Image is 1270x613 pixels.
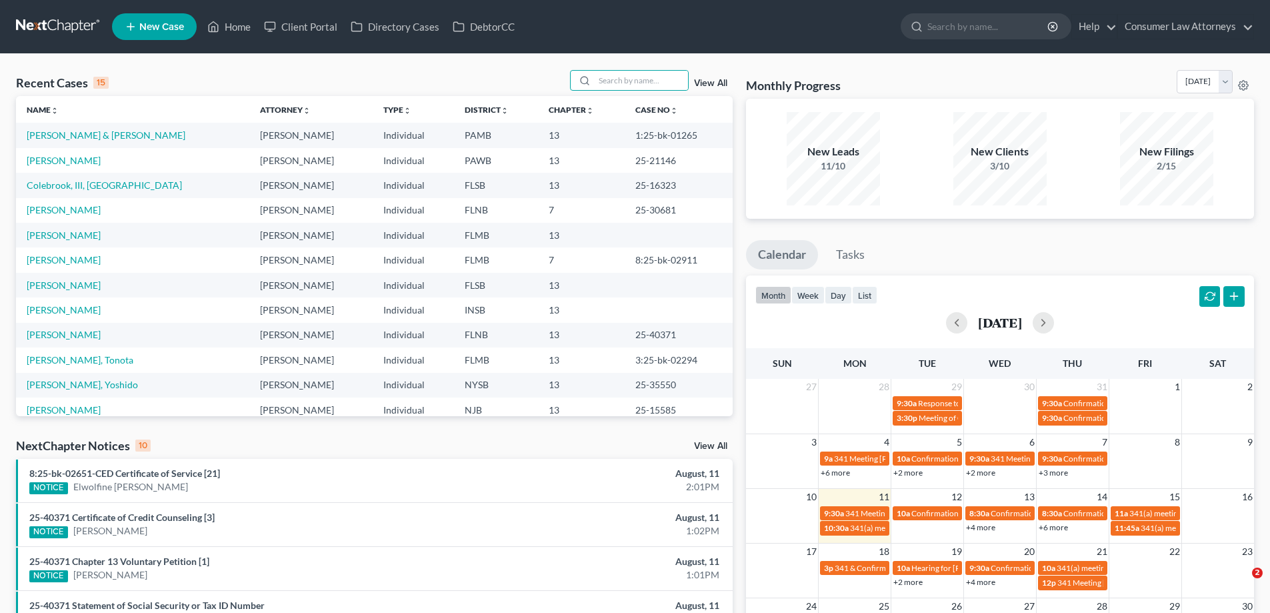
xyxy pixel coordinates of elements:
[373,173,454,197] td: Individual
[911,563,1015,573] span: Hearing for [PERSON_NAME]
[1252,568,1263,578] span: 2
[498,599,719,612] div: August, 11
[27,404,101,416] a: [PERSON_NAME]
[249,148,373,173] td: [PERSON_NAME]
[966,577,995,587] a: +4 more
[1039,468,1068,478] a: +3 more
[787,144,880,159] div: New Leads
[969,563,989,573] span: 9:30a
[29,526,68,538] div: NOTICE
[877,489,891,505] span: 11
[498,555,719,568] div: August, 11
[1028,434,1036,450] span: 6
[1063,358,1082,369] span: Thu
[1115,508,1128,518] span: 11a
[454,123,539,147] td: PAMB
[373,373,454,398] td: Individual
[969,508,989,518] span: 8:30a
[538,348,625,372] td: 13
[27,155,101,166] a: [PERSON_NAME]
[538,373,625,398] td: 13
[955,434,963,450] span: 5
[373,247,454,272] td: Individual
[344,15,446,39] a: Directory Cases
[249,198,373,223] td: [PERSON_NAME]
[373,198,454,223] td: Individual
[260,105,311,115] a: Attorneyunfold_more
[29,556,209,567] a: 25-40371 Chapter 13 Voluntary Petition [1]
[1095,379,1109,395] span: 31
[625,323,733,348] td: 25-40371
[446,15,521,39] a: DebtorCC
[454,373,539,398] td: NYSB
[501,107,509,115] i: unfold_more
[635,105,678,115] a: Case Nounfold_more
[498,524,719,538] div: 1:02PM
[950,544,963,560] span: 19
[51,107,59,115] i: unfold_more
[373,273,454,297] td: Individual
[824,240,877,269] a: Tasks
[1023,379,1036,395] span: 30
[303,107,311,115] i: unfold_more
[746,240,818,269] a: Calendar
[595,71,688,90] input: Search by name...
[538,148,625,173] td: 13
[1057,578,1229,588] span: 341 Meeting [PERSON_NAME] [PERSON_NAME]
[1246,379,1254,395] span: 2
[27,204,101,215] a: [PERSON_NAME]
[27,179,182,191] a: Colebrook, III, [GEOGRAPHIC_DATA]
[950,489,963,505] span: 12
[249,348,373,372] td: [PERSON_NAME]
[1141,523,1269,533] span: 341(a) meeting for [PERSON_NAME]
[201,15,257,39] a: Home
[1042,413,1062,423] span: 9:30a
[1057,563,1185,573] span: 341(a) meeting for [PERSON_NAME]
[249,398,373,422] td: [PERSON_NAME]
[1042,578,1056,588] span: 12p
[586,107,594,115] i: unfold_more
[29,482,68,494] div: NOTICE
[498,511,719,524] div: August, 11
[454,273,539,297] td: FLSB
[538,198,625,223] td: 7
[454,173,539,197] td: FLSB
[773,358,792,369] span: Sun
[787,159,880,173] div: 11/10
[1118,15,1253,39] a: Consumer Law Attorneys
[893,468,923,478] a: +2 more
[1246,434,1254,450] span: 9
[538,398,625,422] td: 13
[918,398,1081,408] span: Response to TST's Objection [PERSON_NAME]
[835,563,997,573] span: 341 & Confirmation Hearing [PERSON_NAME]
[538,323,625,348] td: 13
[498,480,719,494] div: 2:01PM
[27,304,101,316] a: [PERSON_NAME]
[403,107,411,115] i: unfold_more
[249,373,373,398] td: [PERSON_NAME]
[746,77,841,93] h3: Monthly Progress
[29,512,215,523] a: 25-40371 Certificate of Credit Counseling [3]
[824,563,833,573] span: 3p
[834,454,942,464] span: 341 Meeting [PERSON_NAME]
[897,454,910,464] span: 10a
[810,434,818,450] span: 3
[29,570,68,582] div: NOTICE
[1173,379,1181,395] span: 1
[1138,358,1152,369] span: Fri
[625,198,733,223] td: 25-30681
[27,279,101,291] a: [PERSON_NAME]
[1095,489,1109,505] span: 14
[919,358,936,369] span: Tue
[257,15,344,39] a: Client Portal
[897,398,917,408] span: 9:30a
[919,413,1067,423] span: Meeting of Creditors for [PERSON_NAME]
[498,568,719,582] div: 1:01PM
[991,563,1142,573] span: Confirmation hearing for [PERSON_NAME]
[454,148,539,173] td: PAWB
[454,398,539,422] td: NJB
[498,467,719,480] div: August, 11
[465,105,509,115] a: Districtunfold_more
[755,286,791,304] button: month
[538,297,625,322] td: 13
